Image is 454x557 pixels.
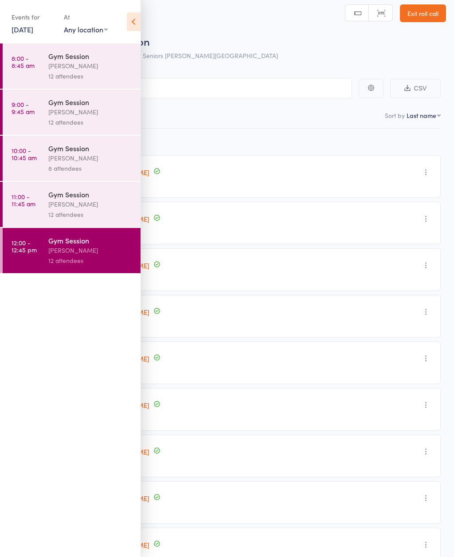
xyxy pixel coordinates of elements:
time: 9:00 - 9:45 am [12,101,35,115]
a: [PERSON_NAME] [97,214,149,224]
div: Gym Session [48,235,133,245]
div: 12 attendees [48,209,133,220]
input: Search by name [13,78,352,98]
div: 12 attendees [48,255,133,266]
div: 12 attendees [48,117,133,127]
time: 10:00 - 10:45 am [12,147,37,161]
a: [PERSON_NAME] [97,261,149,270]
a: Exit roll call [400,4,446,22]
div: Any location [64,24,108,34]
div: Last name [407,111,436,120]
a: 8:00 -8:45 amGym Session[PERSON_NAME]12 attendees [3,43,141,89]
a: [PERSON_NAME] [97,168,149,177]
time: 12:00 - 12:45 pm [12,239,37,253]
div: 12 attendees [48,71,133,81]
div: [PERSON_NAME] [48,245,133,255]
time: 8:00 - 8:45 am [12,55,35,69]
time: 11:00 - 11:45 am [12,193,35,207]
div: At [64,10,108,24]
a: 12:00 -12:45 pmGym Session[PERSON_NAME]12 attendees [3,228,141,273]
div: [PERSON_NAME] [48,107,133,117]
a: [DATE] [12,24,33,34]
div: Gym Session [48,143,133,153]
a: [PERSON_NAME] [97,447,149,456]
a: 11:00 -11:45 amGym Session[PERSON_NAME]12 attendees [3,182,141,227]
label: Sort by [385,111,405,120]
div: Gym Session [48,97,133,107]
div: [PERSON_NAME] [48,61,133,71]
a: [PERSON_NAME] [97,307,149,317]
div: [PERSON_NAME] [48,153,133,163]
a: 9:00 -9:45 amGym Session[PERSON_NAME]12 attendees [3,90,141,135]
div: [PERSON_NAME] [48,199,133,209]
div: 8 attendees [48,163,133,173]
div: Events for [12,10,55,24]
button: CSV [390,79,441,98]
div: Gym Session [48,51,133,61]
a: [PERSON_NAME] [97,540,149,549]
span: Seniors [PERSON_NAME][GEOGRAPHIC_DATA] [143,51,278,60]
a: [PERSON_NAME] [97,494,149,503]
div: Gym Session [48,189,133,199]
a: [PERSON_NAME] [97,354,149,363]
a: [PERSON_NAME] [97,400,149,410]
a: 10:00 -10:45 amGym Session[PERSON_NAME]8 attendees [3,136,141,181]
